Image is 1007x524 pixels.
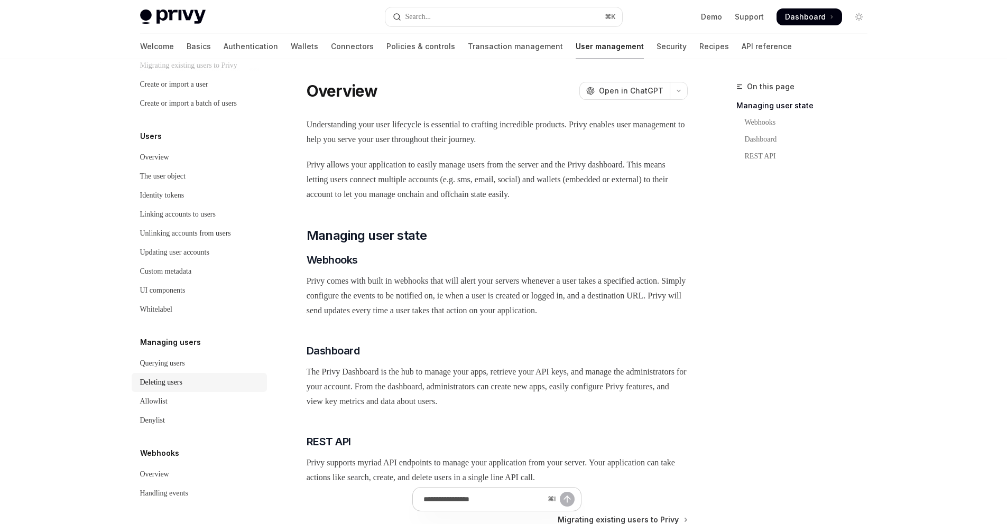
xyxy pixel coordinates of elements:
[331,34,374,59] a: Connectors
[132,205,267,224] a: Linking accounts to users
[140,151,169,164] div: Overview
[468,34,563,59] a: Transaction management
[307,343,360,358] span: Dashboard
[307,227,427,244] span: Managing user state
[132,300,267,319] a: Whitelabel
[576,34,644,59] a: User management
[132,411,267,430] a: Denylist
[699,34,729,59] a: Recipes
[140,208,216,221] div: Linking accounts to users
[657,34,687,59] a: Security
[140,284,186,297] div: UI components
[777,8,842,25] a: Dashboard
[132,224,267,243] a: Unlinking accounts from users
[140,303,172,316] div: Whitelabel
[132,75,267,94] a: Create or import a user
[742,34,792,59] a: API reference
[140,357,185,370] div: Querying users
[132,281,267,300] a: UI components
[423,488,543,511] input: Ask a question...
[140,34,174,59] a: Welcome
[132,373,267,392] a: Deleting users
[140,414,165,427] div: Denylist
[132,167,267,186] a: The user object
[605,13,616,21] span: ⌘ K
[599,86,663,96] span: Open in ChatGPT
[140,447,179,460] h5: Webhooks
[579,82,670,100] button: Open in ChatGPT
[140,395,168,408] div: Allowlist
[736,114,876,131] a: Webhooks
[785,12,826,22] span: Dashboard
[140,130,162,143] h5: Users
[140,227,231,240] div: Unlinking accounts from users
[307,364,688,409] span: The Privy Dashboard is the hub to manage your apps, retrieve your API keys, and manage the admini...
[560,492,575,507] button: Send message
[140,336,201,349] h5: Managing users
[132,392,267,411] a: Allowlist
[385,7,622,26] button: Open search
[736,97,876,114] a: Managing user state
[140,10,206,24] img: light logo
[140,170,186,183] div: The user object
[291,34,318,59] a: Wallets
[224,34,278,59] a: Authentication
[405,11,431,23] div: Search...
[140,487,188,500] div: Handling events
[140,376,182,389] div: Deleting users
[132,186,267,205] a: Identity tokens
[140,97,237,110] div: Create or import a batch of users
[187,34,211,59] a: Basics
[140,246,209,259] div: Updating user accounts
[747,80,794,93] span: On this page
[307,117,688,147] span: Understanding your user lifecycle is essential to crafting incredible products. Privy enables use...
[307,455,688,485] span: Privy supports myriad API endpoints to manage your application from your server. Your application...
[132,484,267,503] a: Handling events
[132,148,267,167] a: Overview
[132,465,267,484] a: Overview
[132,243,267,262] a: Updating user accounts
[140,78,208,91] div: Create or import a user
[132,262,267,281] a: Custom metadata
[851,8,867,25] button: Toggle dark mode
[735,12,764,22] a: Support
[736,131,876,148] a: Dashboard
[132,94,267,113] a: Create or import a batch of users
[386,34,455,59] a: Policies & controls
[140,265,192,278] div: Custom metadata
[132,354,267,373] a: Querying users
[307,274,688,318] span: Privy comes with built in webhooks that will alert your servers whenever a user takes a specified...
[307,434,351,449] span: REST API
[701,12,722,22] a: Demo
[307,252,358,267] span: Webhooks
[307,157,688,202] span: Privy allows your application to easily manage users from the server and the Privy dashboard. Thi...
[307,81,378,100] h1: Overview
[736,148,876,165] a: REST API
[140,468,169,481] div: Overview
[140,189,184,202] div: Identity tokens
